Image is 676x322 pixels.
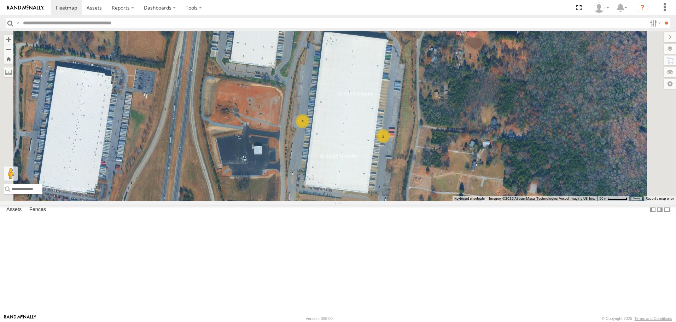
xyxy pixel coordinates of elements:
label: Measure [4,67,13,77]
div: Version: 306.00 [306,316,333,321]
label: Dock Summary Table to the Right [656,205,663,215]
label: Dock Summary Table to the Left [649,205,656,215]
span: Imagery ©2025 Airbus, Maxar Technologies, Vexcel Imaging US, Inc. [489,197,595,200]
label: Hide Summary Table [664,205,671,215]
a: Terms and Conditions [635,316,672,321]
button: Zoom Home [4,54,13,64]
a: Terms (opens in new tab) [633,197,640,200]
img: rand-logo.svg [7,5,44,10]
div: © Copyright 2025 - [602,316,672,321]
div: 4 [296,114,310,128]
button: Zoom out [4,44,13,54]
label: Search Filter Options [647,18,662,28]
a: Visit our Website [4,315,36,322]
i: ? [637,2,648,13]
span: 50 m [599,197,607,200]
label: Search Query [15,18,21,28]
label: Assets [3,205,25,215]
div: 2 [376,129,390,143]
button: Drag Pegman onto the map to open Street View [4,166,18,181]
label: Fences [26,205,49,215]
button: Map Scale: 50 m per 52 pixels [597,196,629,201]
button: Zoom in [4,35,13,44]
label: Map Settings [664,79,676,89]
button: Keyboard shortcuts [454,196,485,201]
div: Nele . [591,2,612,13]
a: Report a map error [646,197,674,200]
